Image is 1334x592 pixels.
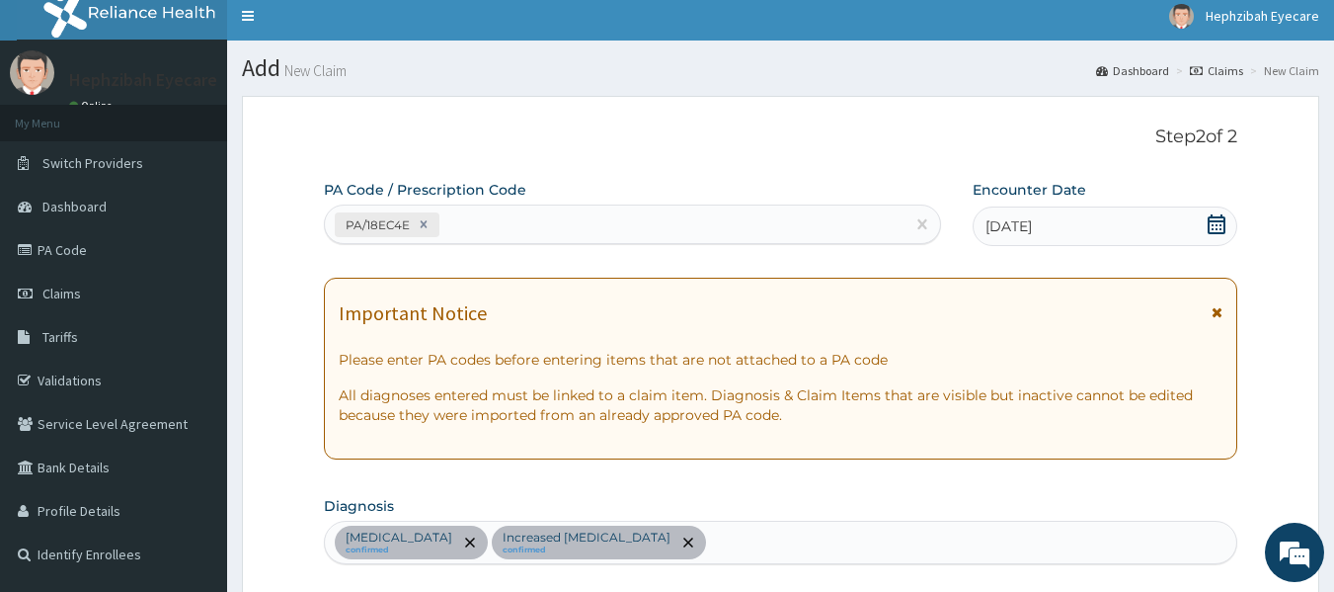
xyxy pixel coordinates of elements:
label: Encounter Date [973,180,1086,200]
h1: Add [242,55,1319,81]
textarea: Type your message and hit 'Enter' [10,387,376,457]
label: PA Code / Prescription Code [324,180,526,200]
div: Chat with us now [103,111,332,136]
a: Claims [1190,62,1243,79]
p: Please enter PA codes before entering items that are not attached to a PA code [339,350,1223,370]
span: [DATE] [985,216,1032,236]
p: Hephzibah Eyecare [69,71,217,89]
img: d_794563401_company_1708531726252_794563401 [37,99,80,148]
span: Switch Providers [42,154,143,172]
img: User Image [1169,4,1194,29]
a: Online [69,99,117,113]
small: New Claim [280,63,347,78]
span: We're online! [115,173,273,373]
li: New Claim [1245,62,1319,79]
p: Increased [MEDICAL_DATA] [503,530,670,546]
span: Hephzibah Eyecare [1206,7,1319,25]
p: All diagnoses entered must be linked to a claim item. Diagnosis & Claim Items that are visible bu... [339,385,1223,425]
span: remove selection option [461,534,479,551]
span: Tariffs [42,328,78,346]
p: [MEDICAL_DATA] [346,530,452,546]
div: PA/18EC4E [340,213,413,236]
span: Claims [42,285,81,302]
span: Dashboard [42,198,107,215]
h1: Important Notice [339,302,487,324]
label: Diagnosis [324,496,394,516]
small: confirmed [503,546,670,555]
span: remove selection option [679,534,697,551]
a: Dashboard [1096,62,1169,79]
div: Minimize live chat window [324,10,371,57]
small: confirmed [346,546,452,555]
p: Step 2 of 2 [324,127,1238,148]
img: User Image [10,50,54,95]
